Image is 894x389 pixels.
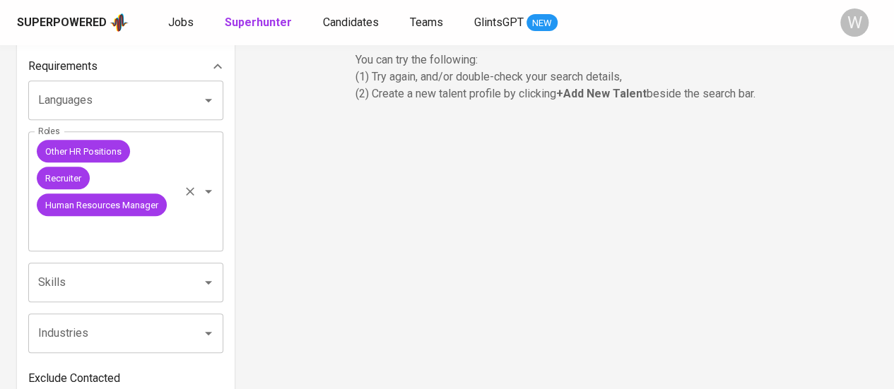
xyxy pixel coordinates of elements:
div: Requirements [28,52,223,80]
div: W [840,8,869,37]
div: Other HR Positions [37,140,130,162]
button: Open [199,181,218,201]
span: Human Resources Manager [37,198,167,212]
div: Superpowered [17,15,107,31]
button: Open [199,90,218,110]
button: Open [199,273,218,292]
div: Human Resources Manager [37,193,167,216]
span: Other HR Positions [37,145,130,158]
b: + Add New Talent [556,87,647,100]
p: You can try the following : [355,52,780,68]
p: (2) Create a new talent profile by clicking beside the search bar. [355,85,780,102]
span: NEW [527,16,558,30]
span: Jobs [168,16,194,29]
a: Candidates [323,14,382,32]
span: Recruiter [37,172,90,185]
span: GlintsGPT [474,16,524,29]
a: Jobs [168,14,196,32]
a: Superhunter [225,14,295,32]
a: GlintsGPT NEW [474,14,558,32]
span: Candidates [323,16,379,29]
a: Teams [410,14,446,32]
button: Clear [180,181,200,201]
img: app logo [110,12,129,33]
p: (1) Try again, and/or double-check your search details, [355,68,780,85]
a: Superpoweredapp logo [17,12,129,33]
b: Superhunter [225,16,292,29]
span: Teams [410,16,443,29]
button: Open [199,323,218,343]
p: Requirements [28,58,98,75]
div: Recruiter [37,167,90,189]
